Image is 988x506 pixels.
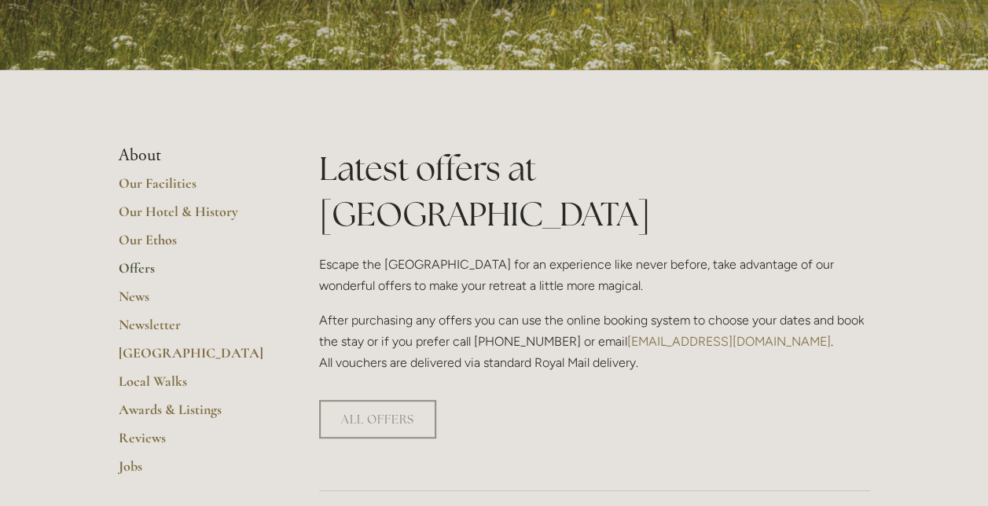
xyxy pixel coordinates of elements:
a: Our Hotel & History [119,203,269,231]
a: News [119,288,269,316]
a: Local Walks [119,372,269,401]
a: [EMAIL_ADDRESS][DOMAIN_NAME] [627,334,831,349]
p: After purchasing any offers you can use the online booking system to choose your dates and book t... [319,310,870,374]
a: Newsletter [119,316,269,344]
p: Escape the [GEOGRAPHIC_DATA] for an experience like never before, take advantage of our wonderful... [319,254,870,296]
a: Our Ethos [119,231,269,259]
a: ALL OFFERS [319,400,436,438]
a: Awards & Listings [119,401,269,429]
a: Jobs [119,457,269,486]
a: [GEOGRAPHIC_DATA] [119,344,269,372]
a: Reviews [119,429,269,457]
li: About [119,145,269,166]
h1: Latest offers at [GEOGRAPHIC_DATA] [319,145,870,238]
a: Offers [119,259,269,288]
a: Our Facilities [119,174,269,203]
